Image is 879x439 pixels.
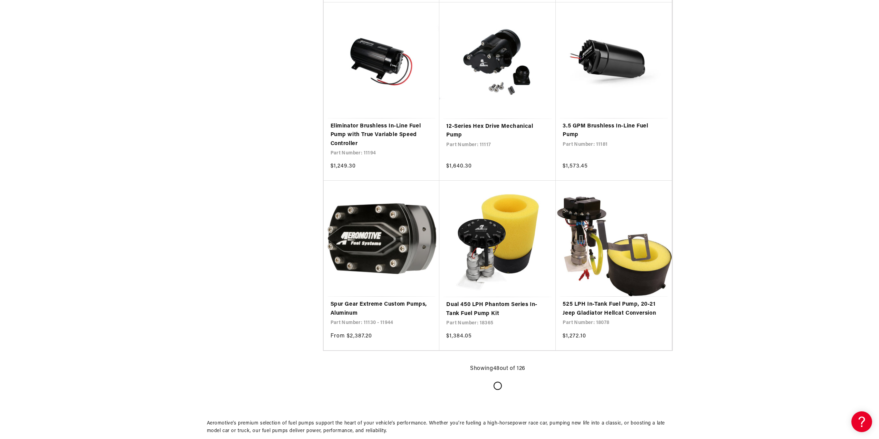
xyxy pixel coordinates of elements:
a: 12-Series Hex Drive Mechanical Pump [446,122,549,140]
p: Aeromotive’s premium selection of fuel pumps support the heart of your vehicle’s performance. Whe... [207,420,672,435]
a: 3.5 GPM Brushless In-Line Fuel Pump [563,122,665,140]
span: 48 [493,366,500,371]
a: Dual 450 LPH Phantom Series In-Tank Fuel Pump Kit [446,300,549,318]
a: Eliminator Brushless In-Line Fuel Pump with True Variable Speed Controller [331,122,433,149]
a: 525 LPH In-Tank Fuel Pump, 20-21 Jeep Gladiator Hellcat Conversion [563,300,665,318]
p: Showing out of 126 [470,364,525,373]
a: Spur Gear Extreme Custom Pumps, Aluminum [331,300,433,318]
